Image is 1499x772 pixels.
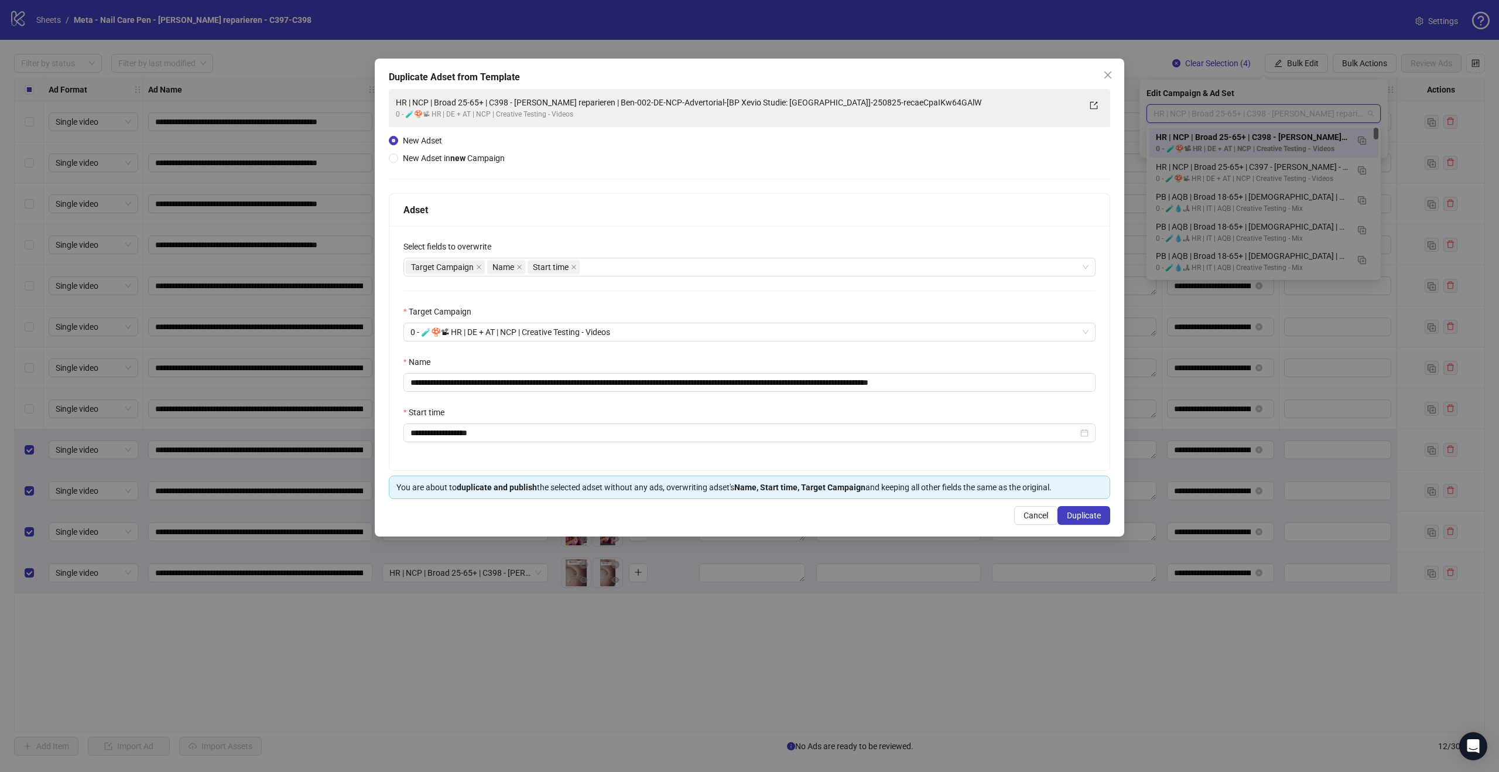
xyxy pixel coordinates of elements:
[516,264,522,270] span: close
[492,261,514,274] span: Name
[403,373,1096,392] input: Name
[571,264,577,270] span: close
[1014,506,1057,525] button: Cancel
[1090,101,1098,110] span: export
[396,109,1080,120] div: 0 - 🧪🍄📽 HR | DE + AT | NCP | Creative Testing - Videos
[1098,66,1117,84] button: Close
[410,323,1089,341] span: 0 - 🧪🍄📽 HR | DE + AT | NCP | Creative Testing - Videos
[411,261,474,274] span: Target Campaign
[533,261,569,274] span: Start time
[450,153,466,163] strong: new
[1067,511,1101,520] span: Duplicate
[1024,511,1048,520] span: Cancel
[457,483,537,492] strong: duplicate and publish
[410,426,1078,439] input: Start time
[403,240,499,253] label: Select fields to overwrite
[487,260,525,274] span: Name
[396,481,1103,494] div: You are about to the selected adset without any ads, overwriting adset's and keeping all other fi...
[528,260,580,274] span: Start time
[396,96,1080,109] div: HR | NCP | Broad 25-65+ | C398 - [PERSON_NAME] reparieren | Ben-002-DE-NCP-Advertorial-[BP Xevio ...
[403,356,438,368] label: Name
[389,70,1110,84] div: Duplicate Adset from Template
[476,264,482,270] span: close
[406,260,485,274] span: Target Campaign
[1057,506,1110,525] button: Duplicate
[403,203,1096,217] div: Adset
[734,483,865,492] strong: Name, Start time, Target Campaign
[403,305,479,318] label: Target Campaign
[1103,70,1113,80] span: close
[403,153,505,163] span: New Adset in Campaign
[1459,732,1487,760] div: Open Intercom Messenger
[403,406,452,419] label: Start time
[403,136,442,145] span: New Adset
